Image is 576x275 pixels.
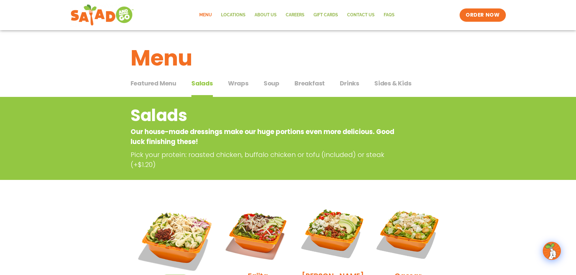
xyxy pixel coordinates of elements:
a: Contact Us [343,8,379,22]
img: Product photo for Caesar Salad [375,200,441,266]
span: Salads [191,79,213,88]
a: FAQs [379,8,399,22]
span: Soup [264,79,279,88]
div: Tabbed content [131,77,446,97]
h2: Salads [131,103,397,128]
p: Our house-made dressings make our huge portions even more delicious. Good luck finishing these! [131,127,397,147]
img: new-SAG-logo-768×292 [70,3,134,27]
span: Wraps [228,79,249,88]
span: Drinks [340,79,359,88]
img: Product photo for Cobb Salad [300,200,366,266]
span: Featured Menu [131,79,176,88]
span: Breakfast [295,79,325,88]
img: Product photo for Fajita Salad [225,200,291,266]
a: Menu [195,8,216,22]
a: ORDER NOW [460,8,506,22]
a: GIFT CARDS [309,8,343,22]
a: About Us [250,8,281,22]
nav: Menu [195,8,399,22]
h1: Menu [131,42,446,74]
a: Careers [281,8,309,22]
span: ORDER NOW [466,11,500,19]
p: Pick your protein: roasted chicken, buffalo chicken or tofu (included) or steak (+$1.20) [131,150,400,170]
img: wpChatIcon [543,242,560,259]
a: Locations [216,8,250,22]
span: Sides & Kids [374,79,412,88]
